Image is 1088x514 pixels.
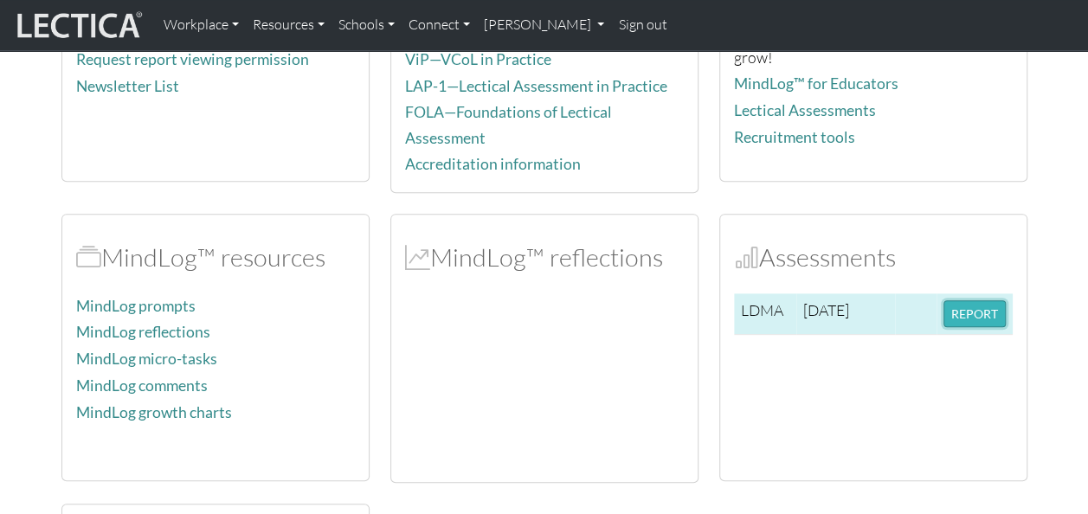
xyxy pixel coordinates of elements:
a: Recruitment tools [734,128,855,146]
a: MindLog prompts [76,297,196,315]
h2: Assessments [734,242,1013,273]
a: Accreditation information [405,155,581,173]
td: LDMA [734,293,797,335]
a: ViP—VCoL in Practice [405,50,551,68]
span: Assessments [734,241,759,273]
h2: MindLog™ resources [76,242,355,273]
a: LAP-1—Lectical Assessment in Practice [405,77,667,95]
a: MindLog™ for Educators [734,74,898,93]
span: [DATE] [803,300,849,319]
a: Workplace [157,7,246,43]
h2: MindLog™ reflections [405,242,684,273]
a: Request report viewing permission [76,50,309,68]
a: Schools [332,7,402,43]
a: MindLog micro-tasks [76,350,217,368]
a: [PERSON_NAME] [477,7,611,43]
a: Newsletter List [76,77,179,95]
img: lecticalive [13,9,143,42]
a: MindLog reflections [76,323,210,341]
a: MindLog growth charts [76,403,232,421]
button: REPORT [943,300,1006,327]
a: MindLog comments [76,376,208,395]
a: Resources [246,7,332,43]
span: MindLog™ resources [76,241,101,273]
a: FOLA—Foundations of Lectical Assessment [405,103,612,146]
a: Connect [402,7,477,43]
span: MindLog [405,241,430,273]
a: Lectical Assessments [734,101,876,119]
a: Sign out [611,7,673,43]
